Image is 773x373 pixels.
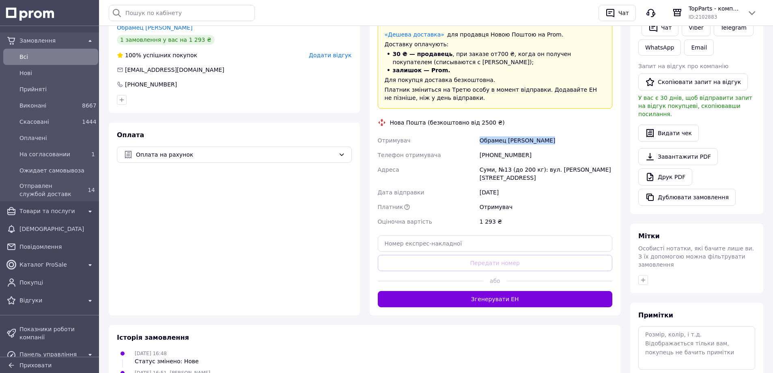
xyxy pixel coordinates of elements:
span: Оплата на рахунок [136,150,335,159]
span: Покупці [19,278,95,287]
span: Оціночна вартість [378,218,432,225]
span: Прийняті [19,85,95,93]
div: успішних покупок [117,51,197,59]
div: для продавця Новою Поштою на Prom. [385,30,606,39]
span: Каталог ProSale [19,261,82,269]
span: 1444 [82,119,97,125]
a: «Дешева доставка» [385,31,444,38]
span: [DATE] 16:48 [135,351,167,356]
span: Оплачені [19,134,95,142]
input: Пошук по кабінету [109,5,255,21]
div: [DATE] [478,185,614,200]
button: Дублювати замовлення [638,189,736,206]
a: Обрамец [PERSON_NAME] [117,24,193,31]
span: Показники роботи компанії [19,325,95,341]
span: 8667 [82,102,97,109]
button: Скопіювати запит на відгук [638,73,748,91]
span: [EMAIL_ADDRESS][DOMAIN_NAME] [125,67,224,73]
span: 1 [91,151,95,157]
span: [DEMOGRAPHIC_DATA] [19,225,95,233]
span: Мітки [638,232,660,240]
a: WhatsApp [638,39,681,56]
button: Чат [599,5,636,21]
div: Суми, №13 (до 200 кг): вул. [PERSON_NAME][STREET_ADDRESS] [478,162,614,185]
input: Номер експрес-накладної [378,235,613,252]
button: Email [684,39,714,56]
span: Телефон отримувача [378,152,441,158]
div: Доставку оплачують: [385,40,606,48]
a: Viber [682,19,710,36]
span: Платник [378,204,403,210]
span: На согласовании [19,150,79,158]
div: [PHONE_NUMBER] [478,148,614,162]
span: Всi [19,53,95,61]
span: Відгуки [19,296,82,304]
span: ID: 2102883 [689,14,717,20]
div: Нова Пошта (безкоштовно від 2500 ₴) [388,119,507,127]
div: Для покупця доставка безкоштовна. [385,76,606,84]
li: , при заказе от 700 ₴ , когда он получен покупателем (списываются с [PERSON_NAME]); [385,50,606,66]
span: Приховати [19,362,52,369]
span: Адреса [378,166,399,173]
span: Особисті нотатки, які бачите лише ви. З їх допомогою можна фільтрувати замовлення [638,245,754,268]
div: 1 замовлення у вас на 1 293 ₴ [117,35,215,45]
span: Запит на відгук про компанію [638,63,728,69]
span: 14 [88,187,95,193]
a: Завантажити PDF [638,148,718,165]
span: Примітки [638,311,673,319]
div: 1 293 ₴ [478,214,614,229]
span: Оплата [117,131,144,139]
span: 30 ₴ — продавець [393,51,453,57]
span: або [483,277,507,285]
span: Повідомлення [19,243,95,251]
span: Ожидает самовывоза [19,166,95,175]
div: Статус змінено: Нове [135,357,199,365]
span: Отримувач [378,137,411,144]
span: Замовлення [19,37,82,45]
span: залишок — Prom. [393,67,450,73]
a: Telegram [714,19,754,36]
span: Панель управління [19,350,82,358]
span: TopParts - комплектуючі до ноутбуків [689,4,741,13]
div: Обрамец [PERSON_NAME] [478,133,614,148]
span: Виконані [19,101,79,110]
button: Згенерувати ЕН [378,291,613,307]
div: Отримувач [478,200,614,214]
div: Платник зміниться на Третю особу в момент відправки. Додавайте ЕН не пізніше, ніж у день відправки. [385,86,606,102]
span: 100% [125,52,141,58]
button: Чат [642,19,678,36]
span: Дата відправки [378,189,424,196]
div: [PHONE_NUMBER] [124,80,178,88]
span: Скасовані [19,118,79,126]
span: Історія замовлення [117,334,189,341]
a: Друк PDF [638,168,692,185]
button: Видати чек [638,125,699,142]
span: Отправлен службой доставк [19,182,79,198]
span: Товари та послуги [19,207,82,215]
span: У вас є 30 днів, щоб відправити запит на відгук покупцеві, скопіювавши посилання. [638,95,752,117]
span: Нові [19,69,95,77]
span: Додати відгук [309,52,351,58]
div: Чат [617,7,631,19]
